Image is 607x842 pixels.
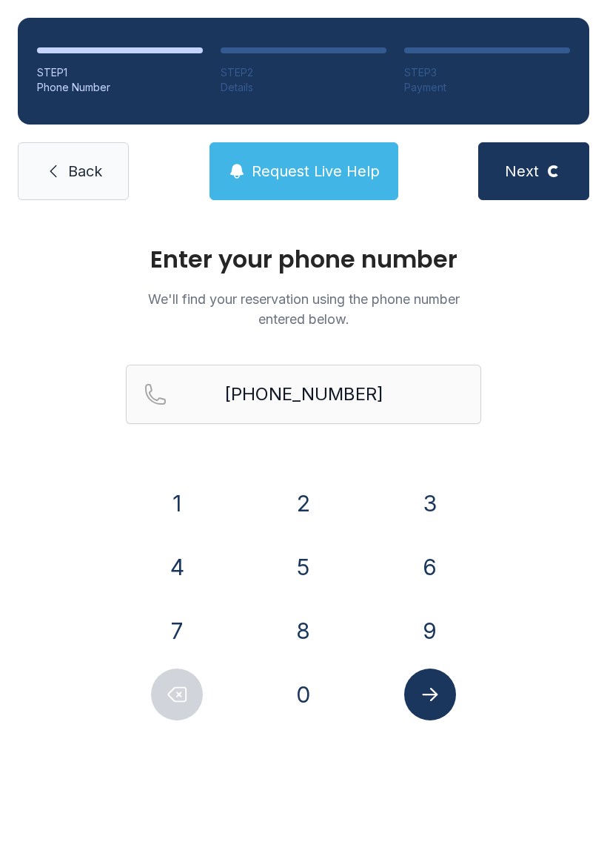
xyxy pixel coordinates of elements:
[404,541,456,593] button: 6
[151,477,203,529] button: 1
[404,605,456,657] button: 9
[404,669,456,720] button: Submit lookup form
[404,80,570,95] div: Payment
[37,80,203,95] div: Phone Number
[505,161,539,182] span: Next
[278,541,329,593] button: 5
[151,669,203,720] button: Delete number
[278,605,329,657] button: 8
[126,248,481,271] h1: Enter your phone number
[37,65,203,80] div: STEP 1
[68,161,102,182] span: Back
[404,65,570,80] div: STEP 3
[252,161,380,182] span: Request Live Help
[151,541,203,593] button: 4
[126,289,481,329] p: We'll find your reservation using the phone number entered below.
[221,80,386,95] div: Details
[151,605,203,657] button: 7
[126,365,481,424] input: Reservation phone number
[404,477,456,529] button: 3
[221,65,386,80] div: STEP 2
[278,669,329,720] button: 0
[278,477,329,529] button: 2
